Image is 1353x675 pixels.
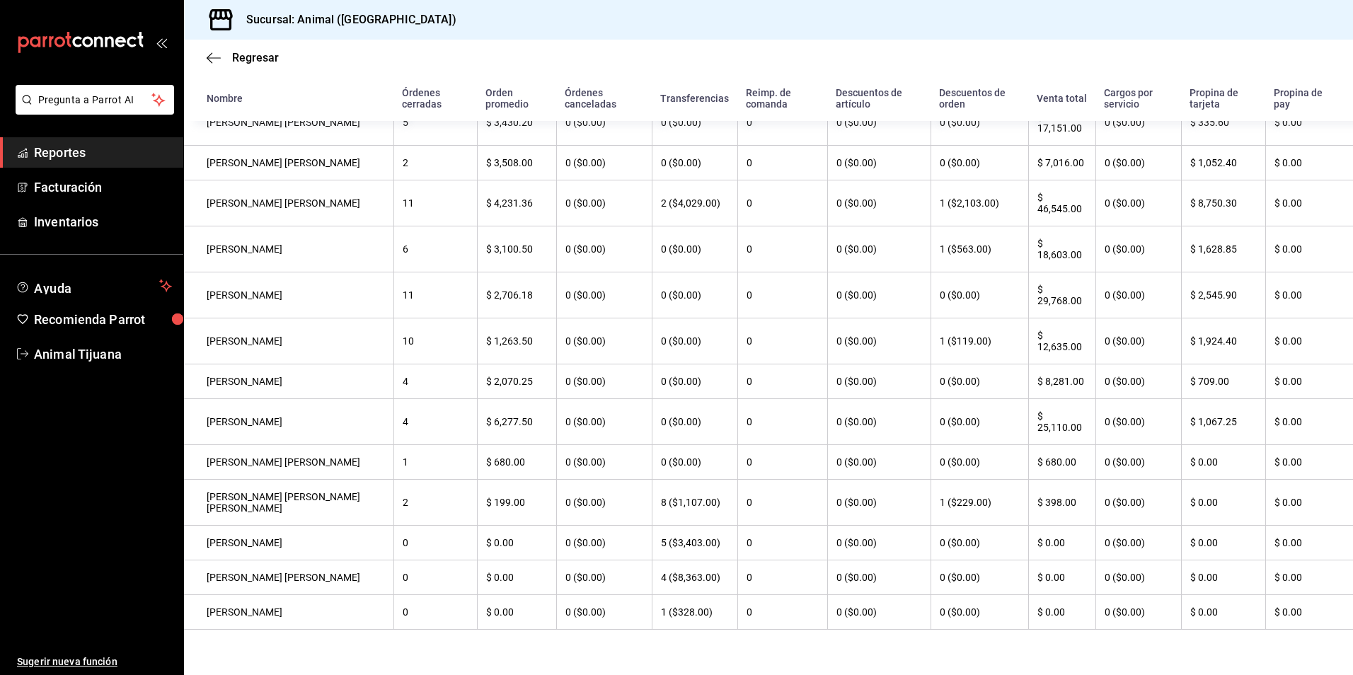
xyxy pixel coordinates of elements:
[17,654,172,669] span: Sugerir nueva función
[652,318,737,364] th: 0 ($0.00)
[737,180,827,226] th: 0
[393,595,477,630] th: 0
[477,399,557,445] th: $ 6,277.50
[1028,595,1095,630] th: $ 0.00
[477,526,557,560] th: $ 0.00
[652,526,737,560] th: 5 ($3,403.00)
[931,595,1028,630] th: 0 ($0.00)
[737,480,827,526] th: 0
[1028,480,1095,526] th: $ 398.00
[1265,480,1353,526] th: $ 0.00
[393,76,477,121] th: Órdenes cerradas
[393,480,477,526] th: 2
[34,178,172,197] span: Facturación
[827,318,931,364] th: 0 ($0.00)
[1181,76,1265,121] th: Propina de tarjeta
[931,318,1028,364] th: 1 ($119.00)
[393,100,477,146] th: 5
[1265,364,1353,399] th: $ 0.00
[1028,272,1095,318] th: $ 29,768.00
[652,146,737,180] th: 0 ($0.00)
[737,272,827,318] th: 0
[652,445,737,480] th: 0 ($0.00)
[1095,146,1181,180] th: 0 ($0.00)
[931,399,1028,445] th: 0 ($0.00)
[1265,526,1353,560] th: $ 0.00
[827,560,931,595] th: 0 ($0.00)
[931,560,1028,595] th: 0 ($0.00)
[1265,76,1353,121] th: Propina de pay
[652,226,737,272] th: 0 ($0.00)
[1028,318,1095,364] th: $ 12,635.00
[184,76,393,121] th: Nombre
[477,180,557,226] th: $ 4,231.36
[556,226,652,272] th: 0 ($0.00)
[556,180,652,226] th: 0 ($0.00)
[827,180,931,226] th: 0 ($0.00)
[827,226,931,272] th: 0 ($0.00)
[1181,364,1265,399] th: $ 709.00
[393,399,477,445] th: 4
[477,364,557,399] th: $ 2,070.25
[477,480,557,526] th: $ 199.00
[556,272,652,318] th: 0 ($0.00)
[1265,272,1353,318] th: $ 0.00
[827,480,931,526] th: 0 ($0.00)
[827,399,931,445] th: 0 ($0.00)
[1028,445,1095,480] th: $ 680.00
[652,480,737,526] th: 8 ($1,107.00)
[652,272,737,318] th: 0 ($0.00)
[737,364,827,399] th: 0
[34,345,172,364] span: Animal Tijuana
[1095,318,1181,364] th: 0 ($0.00)
[652,76,737,121] th: Transferencias
[477,595,557,630] th: $ 0.00
[652,595,737,630] th: 1 ($328.00)
[232,51,279,64] span: Regresar
[16,85,174,115] button: Pregunta a Parrot AI
[827,76,931,121] th: Descuentos de artículo
[1028,180,1095,226] th: $ 46,545.00
[184,526,393,560] th: [PERSON_NAME]
[652,100,737,146] th: 0 ($0.00)
[34,212,172,231] span: Inventarios
[1181,100,1265,146] th: $ 335.60
[1028,100,1095,146] th: $ 17,151.00
[477,272,557,318] th: $ 2,706.18
[1095,560,1181,595] th: 0 ($0.00)
[556,595,652,630] th: 0 ($0.00)
[556,480,652,526] th: 0 ($0.00)
[931,445,1028,480] th: 0 ($0.00)
[184,100,393,146] th: [PERSON_NAME] [PERSON_NAME]
[737,399,827,445] th: 0
[1265,318,1353,364] th: $ 0.00
[1265,595,1353,630] th: $ 0.00
[827,364,931,399] th: 0 ($0.00)
[477,76,557,121] th: Orden promedio
[737,595,827,630] th: 0
[931,272,1028,318] th: 0 ($0.00)
[184,364,393,399] th: [PERSON_NAME]
[477,146,557,180] th: $ 3,508.00
[477,318,557,364] th: $ 1,263.50
[931,180,1028,226] th: 1 ($2,103.00)
[393,560,477,595] th: 0
[393,526,477,560] th: 0
[931,480,1028,526] th: 1 ($229.00)
[393,146,477,180] th: 2
[156,37,167,48] button: open_drawer_menu
[477,445,557,480] th: $ 680.00
[1095,100,1181,146] th: 0 ($0.00)
[652,180,737,226] th: 2 ($4,029.00)
[737,76,827,121] th: Reimp. de comanda
[235,11,456,28] h3: Sucursal: Animal ([GEOGRAPHIC_DATA])
[393,226,477,272] th: 6
[737,526,827,560] th: 0
[737,100,827,146] th: 0
[1181,318,1265,364] th: $ 1,924.40
[556,100,652,146] th: 0 ($0.00)
[931,226,1028,272] th: 1 ($563.00)
[827,272,931,318] th: 0 ($0.00)
[556,318,652,364] th: 0 ($0.00)
[556,445,652,480] th: 0 ($0.00)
